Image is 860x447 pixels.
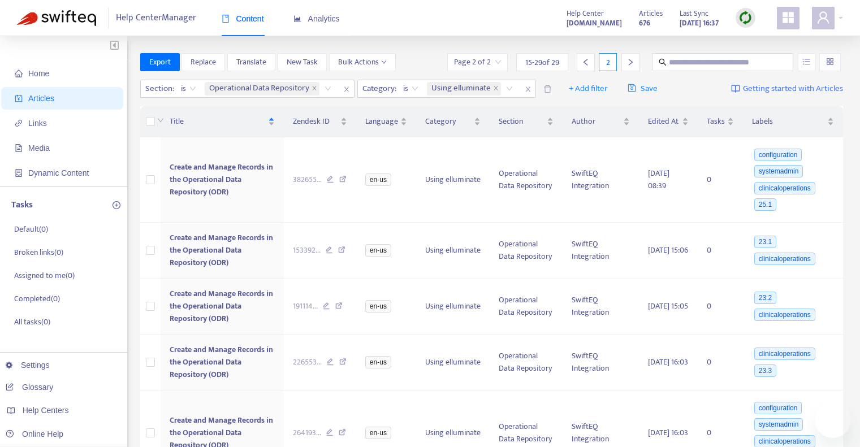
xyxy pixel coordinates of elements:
span: close [339,83,354,96]
span: is [181,80,196,97]
th: Author [563,106,638,137]
span: Articles [639,7,663,20]
span: Dynamic Content [28,168,89,177]
span: [DATE] 15:05 [648,300,688,313]
span: Section [499,115,544,128]
span: Help Center Manager [116,7,196,29]
span: down [157,117,164,124]
span: 264193 ... [293,427,321,439]
strong: 676 [639,17,650,29]
a: Online Help [6,429,63,439]
a: Getting started with Articles [731,80,843,98]
td: SwiftEQ Integration [563,335,638,390]
span: Replace [191,56,216,68]
td: 0 [698,279,743,335]
span: search [659,58,667,66]
p: Completed ( 0 ) [14,293,60,305]
span: Category : [358,80,398,97]
span: Last Sync [680,7,708,20]
button: unordered-list [798,53,815,71]
span: appstore [781,11,795,24]
span: Help Center [567,7,604,20]
span: Analytics [293,14,340,23]
iframe: Button to launch messaging window [815,402,851,438]
span: configuration [754,402,802,414]
span: save [628,84,636,92]
th: Edited At [639,106,698,137]
span: Create and Manage Records in the Operational Data Repository (ODR) [170,160,273,198]
span: unordered-list [802,58,810,66]
span: en-us [365,300,391,313]
td: 0 [698,223,743,279]
a: [DOMAIN_NAME] [567,16,622,29]
span: 15 - 29 of 29 [525,57,559,68]
button: Export [140,53,180,71]
td: SwiftEQ Integration [563,279,638,335]
span: clinicaloperations [754,309,815,321]
div: 2 [599,53,617,71]
span: is [403,80,418,97]
span: New Task [287,56,318,68]
span: 23.3 [754,364,776,377]
p: Tasks [11,198,33,212]
span: + Add filter [569,82,608,96]
span: Bulk Actions [338,56,387,68]
span: Create and Manage Records in the Operational Data Repository (ODR) [170,343,273,381]
td: Operational Data Repository [490,279,563,335]
p: All tasks ( 0 ) [14,316,50,328]
span: Title [170,115,266,128]
span: Export [149,56,171,68]
img: image-link [731,84,740,93]
span: Create and Manage Records in the Operational Data Repository (ODR) [170,231,273,269]
span: close [493,85,499,92]
span: Using elluminate [431,82,491,96]
span: file-image [15,144,23,152]
span: configuration [754,149,802,161]
th: Zendesk ID [284,106,356,137]
span: [DATE] 08:39 [648,167,669,192]
span: link [15,119,23,127]
span: Content [222,14,264,23]
td: SwiftEQ Integration [563,137,638,223]
span: Zendesk ID [293,115,338,128]
th: Category [416,106,490,137]
span: en-us [365,173,391,186]
th: Language [356,106,416,137]
img: Swifteq [17,10,96,26]
span: right [626,58,634,66]
span: systemadmin [754,418,803,431]
p: Default ( 0 ) [14,223,48,235]
span: 23.2 [754,292,776,304]
button: Replace [181,53,225,71]
span: 382655 ... [293,173,322,186]
span: 191114 ... [293,300,318,313]
span: en-us [365,244,391,257]
span: Author [572,115,620,128]
span: Labels [752,115,825,128]
span: Language [365,115,398,128]
span: user [816,11,830,24]
span: Save [628,82,658,96]
span: area-chart [293,15,301,23]
span: plus-circle [113,201,120,209]
span: 25.1 [754,198,776,211]
a: Glossary [6,383,53,392]
p: Broken links ( 0 ) [14,246,63,258]
span: 23.1 [754,236,776,248]
span: left [582,58,590,66]
span: Media [28,144,50,153]
span: [DATE] 16:03 [648,426,688,439]
span: systemadmin [754,165,803,177]
span: 153392 ... [293,244,321,257]
td: Using elluminate [416,335,490,390]
td: Operational Data Repository [490,223,563,279]
span: Edited At [648,115,680,128]
span: close [521,83,535,96]
th: Labels [743,106,843,137]
span: book [222,15,230,23]
td: 0 [698,335,743,390]
span: Links [28,119,47,128]
span: close [312,85,317,92]
span: en-us [365,427,391,439]
a: Settings [6,361,50,370]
